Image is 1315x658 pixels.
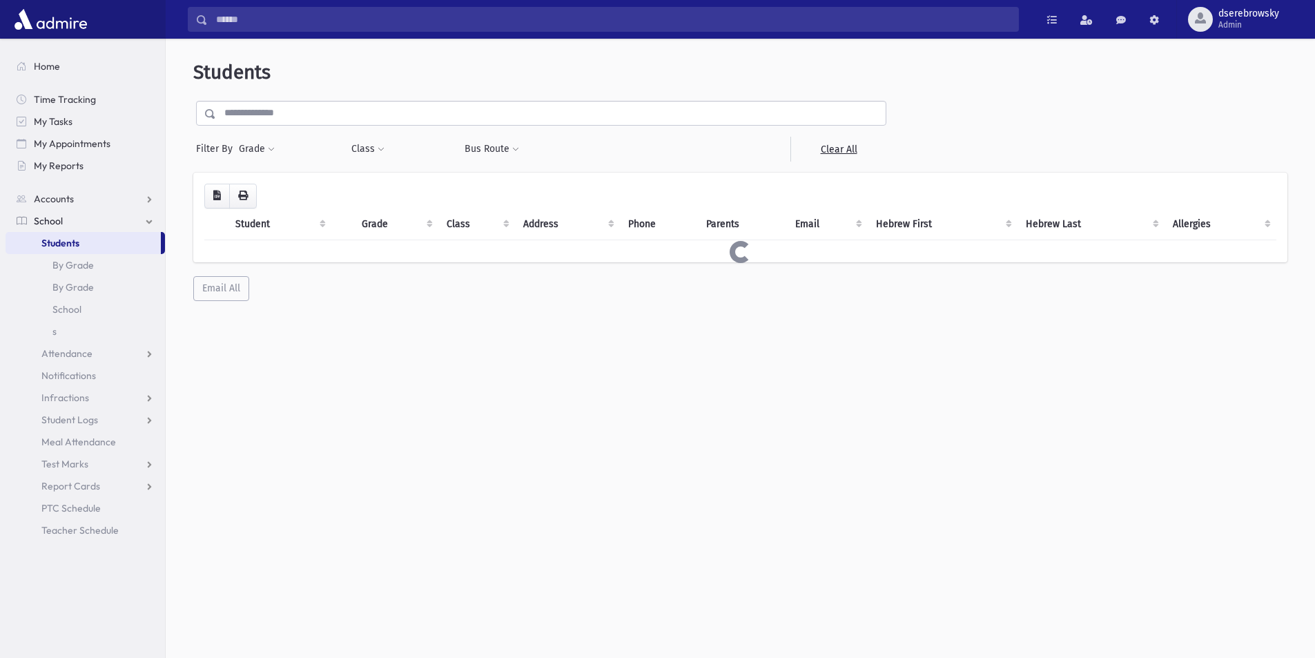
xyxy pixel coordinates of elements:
span: Time Tracking [34,93,96,106]
th: Class [438,209,516,240]
span: Test Marks [41,458,88,470]
a: Infractions [6,387,165,409]
a: Notifications [6,365,165,387]
a: My Tasks [6,110,165,133]
th: Phone [620,209,698,240]
input: Search [208,7,1018,32]
a: Test Marks [6,453,165,475]
span: Admin [1218,19,1279,30]
img: AdmirePro [11,6,90,33]
th: Student [227,209,331,240]
th: Address [515,209,620,240]
span: Accounts [34,193,74,205]
a: Teacher Schedule [6,519,165,541]
span: PTC Schedule [41,502,101,514]
button: Print [229,184,257,209]
span: Notifications [41,369,96,382]
span: My Reports [34,159,84,172]
span: My Tasks [34,115,72,128]
button: Grade [238,137,275,162]
a: Home [6,55,165,77]
a: By Grade [6,254,165,276]
button: Class [351,137,385,162]
span: School [34,215,63,227]
span: Filter By [196,142,238,156]
span: Teacher Schedule [41,524,119,536]
a: School [6,210,165,232]
button: CSV [204,184,230,209]
span: Infractions [41,391,89,404]
span: Home [34,60,60,72]
a: Meal Attendance [6,431,165,453]
span: Students [193,61,271,84]
span: Attendance [41,347,92,360]
a: Accounts [6,188,165,210]
span: dserebrowsky [1218,8,1279,19]
span: Report Cards [41,480,100,492]
th: Grade [353,209,438,240]
a: Time Tracking [6,88,165,110]
a: Student Logs [6,409,165,431]
a: My Appointments [6,133,165,155]
a: My Reports [6,155,165,177]
th: Parents [698,209,787,240]
th: Allergies [1165,209,1276,240]
button: Bus Route [464,137,520,162]
a: Clear All [790,137,886,162]
span: Students [41,237,79,249]
a: By Grade [6,276,165,298]
span: My Appointments [34,137,110,150]
th: Hebrew Last [1017,209,1165,240]
button: Email All [193,276,249,301]
a: Students [6,232,161,254]
a: School [6,298,165,320]
a: PTC Schedule [6,497,165,519]
span: Meal Attendance [41,436,116,448]
a: Report Cards [6,475,165,497]
a: s [6,320,165,342]
span: Student Logs [41,414,98,426]
a: Attendance [6,342,165,365]
th: Hebrew First [868,209,1017,240]
th: Email [787,209,868,240]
